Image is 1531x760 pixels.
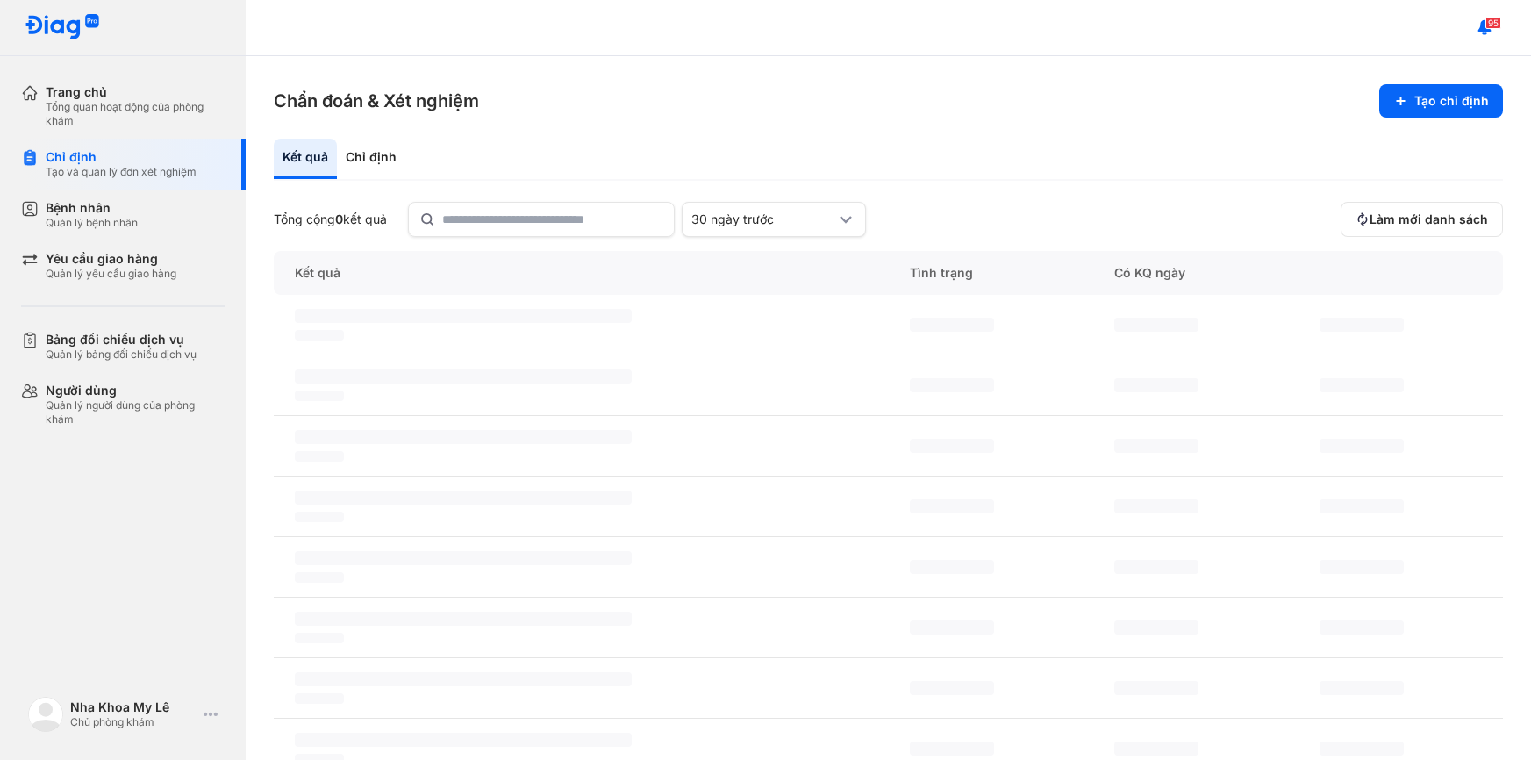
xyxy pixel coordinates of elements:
[46,165,197,179] div: Tạo và quản lý đơn xét nghiệm
[1341,202,1503,237] button: Làm mới danh sách
[337,139,405,179] div: Chỉ định
[295,451,344,462] span: ‌
[910,318,994,332] span: ‌
[274,89,479,113] h3: Chẩn đoán & Xét nghiệm
[295,693,344,704] span: ‌
[335,212,343,226] span: 0
[46,251,176,267] div: Yêu cầu giao hàng
[295,309,632,323] span: ‌
[1379,84,1503,118] button: Tạo chỉ định
[46,149,197,165] div: Chỉ định
[910,499,994,513] span: ‌
[46,267,176,281] div: Quản lý yêu cầu giao hàng
[274,139,337,179] div: Kết quả
[295,551,632,565] span: ‌
[1114,499,1198,513] span: ‌
[46,348,197,362] div: Quản lý bảng đối chiếu dịch vụ
[274,212,387,227] div: Tổng cộng kết quả
[1114,681,1198,695] span: ‌
[295,330,344,341] span: ‌
[46,100,225,128] div: Tổng quan hoạt động của phòng khám
[910,681,994,695] span: ‌
[46,383,225,398] div: Người dùng
[295,491,632,505] span: ‌
[295,672,632,686] span: ‌
[1320,742,1404,756] span: ‌
[25,14,100,41] img: logo
[70,715,197,729] div: Chủ phòng khám
[1093,251,1298,295] div: Có KQ ngày
[1485,17,1501,29] span: 95
[1370,212,1488,227] span: Làm mới danh sách
[295,612,632,626] span: ‌
[1320,681,1404,695] span: ‌
[910,560,994,574] span: ‌
[910,439,994,453] span: ‌
[1320,378,1404,392] span: ‌
[295,572,344,583] span: ‌
[295,633,344,643] span: ‌
[1320,620,1404,635] span: ‌
[1114,620,1198,635] span: ‌
[295,369,632,384] span: ‌
[910,378,994,392] span: ‌
[1320,499,1404,513] span: ‌
[274,251,889,295] div: Kết quả
[1114,378,1198,392] span: ‌
[910,620,994,635] span: ‌
[889,251,1094,295] div: Tình trạng
[295,430,632,444] span: ‌
[1114,439,1198,453] span: ‌
[295,391,344,401] span: ‌
[46,200,138,216] div: Bệnh nhân
[46,216,138,230] div: Quản lý bệnh nhân
[1320,560,1404,574] span: ‌
[1114,560,1198,574] span: ‌
[1320,439,1404,453] span: ‌
[1320,318,1404,332] span: ‌
[28,697,63,732] img: logo
[295,733,632,747] span: ‌
[910,742,994,756] span: ‌
[295,512,344,522] span: ‌
[46,332,197,348] div: Bảng đối chiếu dịch vụ
[46,84,225,100] div: Trang chủ
[691,212,835,227] div: 30 ngày trước
[1114,742,1198,756] span: ‌
[46,398,225,427] div: Quản lý người dùng của phòng khám
[70,699,197,715] div: Nha Khoa My Lê
[1114,318,1198,332] span: ‌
